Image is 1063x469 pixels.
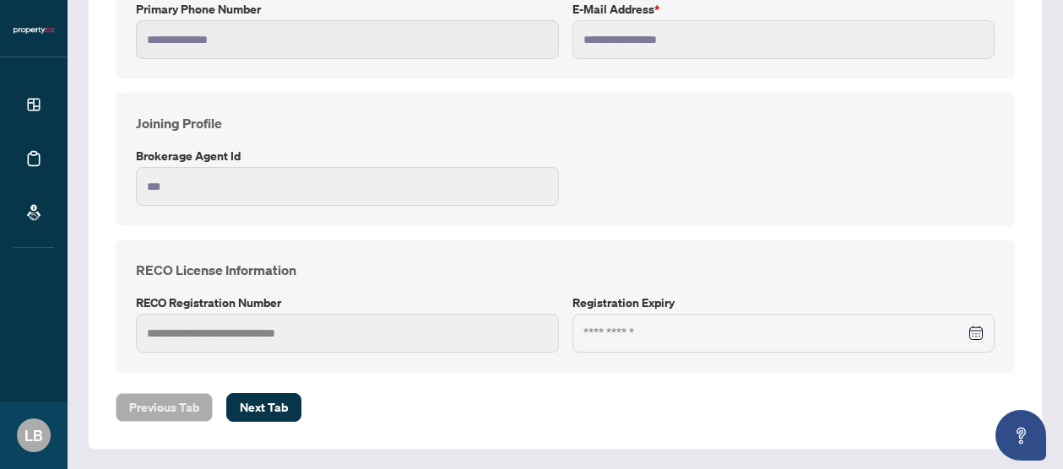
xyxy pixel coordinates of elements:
[136,260,995,280] h4: RECO License Information
[226,393,301,422] button: Next Tab
[136,294,559,312] label: RECO Registration Number
[136,147,559,165] label: Brokerage Agent Id
[24,423,43,447] span: LB
[116,393,213,422] button: Previous Tab
[995,410,1046,461] button: Open asap
[572,294,995,312] label: Registration Expiry
[14,25,54,35] img: logo
[136,113,995,133] h4: Joining Profile
[240,394,288,421] span: Next Tab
